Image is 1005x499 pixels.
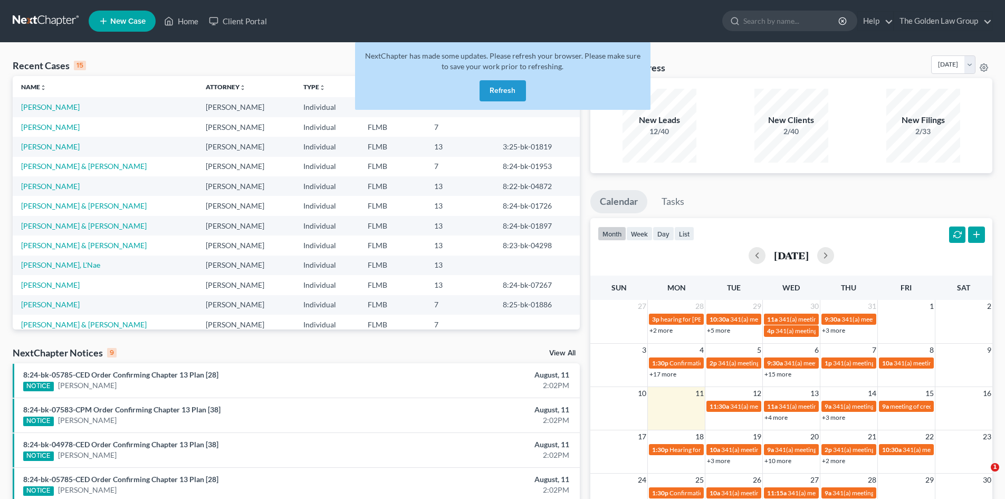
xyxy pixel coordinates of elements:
[710,315,729,323] span: 10:30a
[295,137,359,156] td: Individual
[590,190,647,213] a: Calendar
[365,51,640,71] span: NextChapter has made some updates. Please refresh your browser. Please make sure to save your wor...
[23,417,54,426] div: NOTICE
[206,83,246,91] a: Attorneyunfold_more
[809,430,820,443] span: 20
[822,326,845,334] a: +3 more
[494,236,580,255] td: 8:23-bk-04298
[752,387,762,400] span: 12
[394,370,569,380] div: August, 11
[767,446,774,454] span: 9a
[204,12,272,31] a: Client Portal
[754,126,828,137] div: 2/40
[295,236,359,255] td: Individual
[822,413,845,421] a: +3 more
[494,137,580,156] td: 3:25-bk-01819
[743,11,840,31] input: Search by name...
[637,300,647,313] span: 27
[23,451,54,461] div: NOTICE
[295,176,359,196] td: Individual
[598,227,626,241] button: month
[23,486,54,496] div: NOTICE
[426,275,494,295] td: 13
[426,176,494,196] td: 13
[986,300,992,313] span: 2
[754,114,828,126] div: New Clients
[23,475,218,484] a: 8:24-bk-05785-CED Order Confirming Chapter 13 Plan [28]
[21,83,46,91] a: Nameunfold_more
[426,117,494,137] td: 7
[295,256,359,275] td: Individual
[295,315,359,334] td: Individual
[21,241,147,250] a: [PERSON_NAME] & [PERSON_NAME]
[767,359,783,367] span: 9:30a
[611,283,627,292] span: Sun
[707,326,730,334] a: +5 more
[694,387,705,400] span: 11
[295,295,359,315] td: Individual
[197,97,295,117] td: [PERSON_NAME]
[58,380,117,391] a: [PERSON_NAME]
[21,182,80,191] a: [PERSON_NAME]
[494,176,580,196] td: 8:22-bk-04872
[197,157,295,176] td: [PERSON_NAME]
[394,439,569,450] div: August, 11
[694,300,705,313] span: 28
[74,61,86,70] div: 15
[764,370,791,378] a: +15 more
[159,12,204,31] a: Home
[494,295,580,315] td: 8:25-bk-01886
[669,359,845,367] span: Confirmation hearing for [PERSON_NAME] & [PERSON_NAME]
[480,80,526,101] button: Refresh
[359,236,426,255] td: FLMB
[867,300,877,313] span: 31
[394,450,569,460] div: 2:02PM
[13,346,117,359] div: NextChapter Notices
[653,227,674,241] button: day
[652,446,668,454] span: 1:30p
[727,283,741,292] span: Tue
[359,275,426,295] td: FLMB
[21,320,147,329] a: [PERSON_NAME] & [PERSON_NAME]
[718,359,820,367] span: 341(a) meeting for [PERSON_NAME]
[21,300,80,309] a: [PERSON_NAME]
[197,236,295,255] td: [PERSON_NAME]
[426,295,494,315] td: 7
[359,216,426,236] td: FLMB
[809,387,820,400] span: 13
[991,463,999,472] span: 1
[894,359,996,367] span: 341(a) meeting for [PERSON_NAME]
[21,221,147,230] a: [PERSON_NAME] & [PERSON_NAME]
[707,457,730,465] a: +3 more
[694,474,705,486] span: 25
[197,315,295,334] td: [PERSON_NAME]
[240,84,246,91] i: unfold_more
[710,359,717,367] span: 2p
[924,474,935,486] span: 29
[359,256,426,275] td: FLMB
[197,196,295,215] td: [PERSON_NAME]
[494,196,580,215] td: 8:24-bk-01726
[426,137,494,156] td: 13
[767,489,787,497] span: 11:15a
[832,489,990,497] span: 341(a) meeting for [PERSON_NAME] & [PERSON_NAME]
[295,97,359,117] td: Individual
[825,359,832,367] span: 1p
[833,359,991,367] span: 341(a) meeting for [PERSON_NAME] & [PERSON_NAME]
[710,489,720,497] span: 10a
[494,157,580,176] td: 8:24-bk-01953
[295,275,359,295] td: Individual
[825,315,840,323] span: 9:30a
[767,402,778,410] span: 11a
[867,430,877,443] span: 21
[901,283,912,292] span: Fri
[986,344,992,356] span: 9
[494,275,580,295] td: 8:24-bk-07267
[969,463,994,488] iframe: Intercom live chat
[832,402,934,410] span: 341(a) meeting for [PERSON_NAME]
[982,430,992,443] span: 23
[886,114,960,126] div: New Filings
[197,176,295,196] td: [PERSON_NAME]
[394,415,569,426] div: 2:02PM
[669,446,752,454] span: Hearing for [PERSON_NAME]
